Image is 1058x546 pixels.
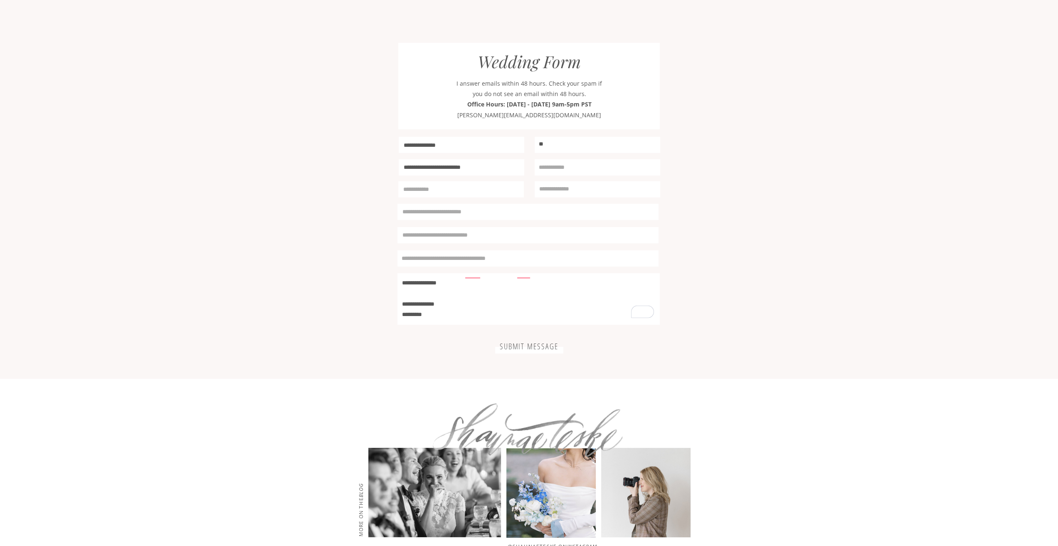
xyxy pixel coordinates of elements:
p: I answer emails within 48 hours. Check your spam if you do not see an email within 48 hours. [PER... [452,78,607,122]
a: more on theblog [356,450,364,537]
b: Office Hours: [DATE] - [DATE] 9am-5pm PST [467,100,592,108]
p: Wedding Form [456,52,602,72]
p: more on the [356,450,364,537]
i: blog [357,483,364,497]
a: Submit Message [499,342,559,351]
textarea: To enrich screen reader interactions, please activate Accessibility in Grammarly extension settings [402,277,656,320]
